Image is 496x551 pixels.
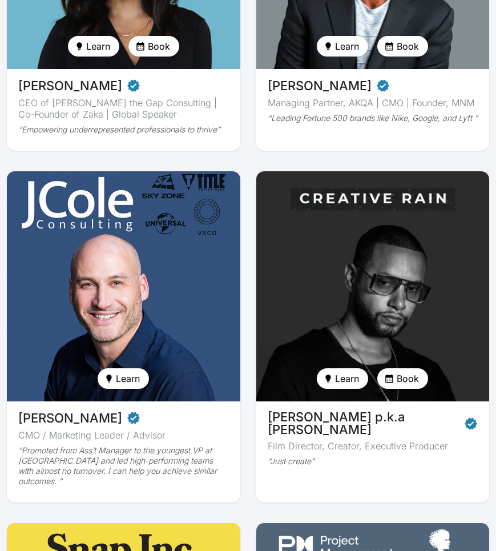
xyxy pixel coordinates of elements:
[68,36,119,57] button: Learn
[397,372,419,385] span: Book
[7,171,240,401] img: avatar of Josh Cole
[98,368,149,389] button: Learn
[127,78,140,92] span: Verified partner - Devika Brij
[376,78,390,92] span: Verified partner - Jabari Hearn
[148,39,170,53] span: Book
[317,368,368,389] button: Learn
[18,412,122,424] span: [PERSON_NAME]
[268,79,372,92] span: [PERSON_NAME]
[397,39,419,53] span: Book
[464,416,478,431] span: Verified partner - Julien Christian Lutz p.k.a Director X
[86,39,110,53] span: Learn
[127,411,140,425] span: Verified partner - Josh Cole
[377,36,428,57] button: Book
[268,411,460,436] span: [PERSON_NAME] p.k.a [PERSON_NAME]
[18,124,229,135] div: “Empowering underrepresented professionals to thrive”
[335,372,359,385] span: Learn
[252,168,493,405] img: avatar of Julien Christian Lutz p.k.a Director X
[377,368,428,389] button: Book
[335,39,359,53] span: Learn
[268,113,478,123] div: “Leading Fortune 500 brands like Nike, Google, and Lyft ”
[18,445,229,486] div: “Promoted from Ass’t Manager to the youngest VP at [GEOGRAPHIC_DATA] and led high-performing team...
[128,36,179,57] button: Book
[18,429,229,441] div: CMO / Marketing Leader / Advisor
[116,372,140,385] span: Learn
[268,456,478,466] div: “Just create”
[317,36,368,57] button: Learn
[268,97,478,108] div: Managing Partner, AKQA | CMO | Founder, MNM
[18,79,122,92] span: [PERSON_NAME]
[268,440,478,452] div: Film Director, Creator, Executive Producer
[18,97,229,120] div: CEO of [PERSON_NAME] the Gap Consulting | Co-Founder of Zaka | Global Speaker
